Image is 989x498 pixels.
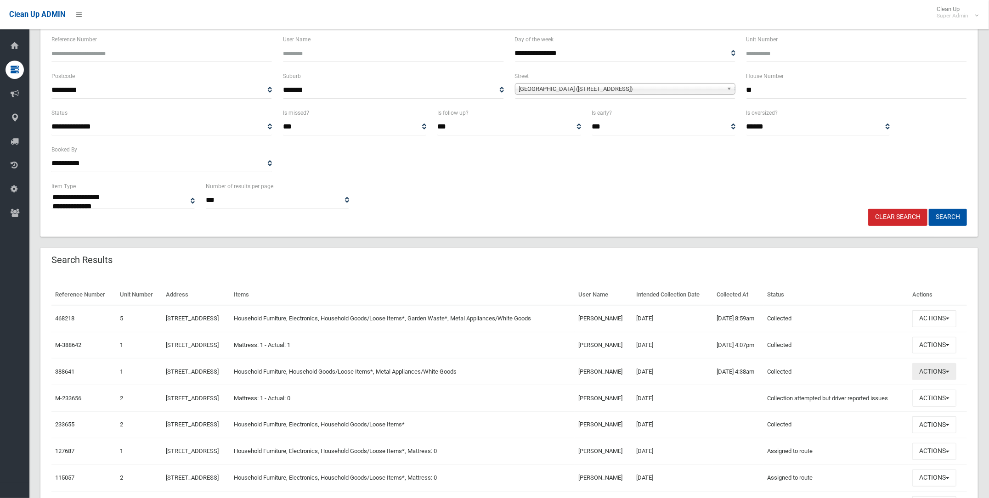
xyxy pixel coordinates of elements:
td: 1 [116,438,162,464]
th: Collected At [713,285,764,305]
td: [DATE] [633,332,713,358]
td: Collected [764,305,909,332]
label: Number of results per page [206,181,273,191]
th: Address [162,285,230,305]
td: [DATE] 4:07pm [713,332,764,358]
td: Household Furniture, Electronics, Household Goods/Loose Items*, Mattress: 0 [230,464,575,491]
a: Clear Search [868,209,927,226]
td: [DATE] [633,464,713,491]
a: M-233656 [55,395,81,402]
label: Status [51,108,68,118]
label: Suburb [283,71,301,81]
td: Household Furniture, Electronics, Household Goods/Loose Items* [230,412,575,438]
td: [PERSON_NAME] [575,305,633,332]
a: M-388642 [55,341,81,348]
a: 127687 [55,448,74,454]
td: Mattress: 1 - Actual: 1 [230,332,575,358]
td: 2 [116,412,162,438]
button: Actions [912,337,956,354]
label: Reference Number [51,34,97,45]
button: Actions [912,416,956,433]
label: Postcode [51,71,75,81]
label: Booked By [51,145,77,155]
th: User Name [575,285,633,305]
label: Street [515,71,529,81]
td: Collected [764,358,909,385]
button: Actions [912,390,956,407]
span: [GEOGRAPHIC_DATA] ([STREET_ADDRESS]) [519,84,723,95]
td: Assigned to route [764,464,909,491]
button: Search [929,209,967,226]
td: Assigned to route [764,438,909,464]
label: Is follow up? [437,108,469,118]
button: Actions [912,443,956,460]
th: Actions [909,285,967,305]
td: [DATE] [633,305,713,332]
td: [DATE] [633,438,713,464]
a: [STREET_ADDRESS] [166,474,219,481]
a: 115057 [55,474,74,481]
a: 233655 [55,421,74,428]
label: User Name [283,34,311,45]
header: Search Results [40,251,124,269]
td: 1 [116,358,162,385]
td: [PERSON_NAME] [575,412,633,438]
a: [STREET_ADDRESS] [166,368,219,375]
label: Unit Number [746,34,778,45]
label: Is missed? [283,108,309,118]
a: [STREET_ADDRESS] [166,421,219,428]
td: Household Furniture, Household Goods/Loose Items*, Metal Appliances/White Goods [230,358,575,385]
a: 468218 [55,315,74,322]
td: [PERSON_NAME] [575,358,633,385]
span: Clean Up ADMIN [9,10,65,19]
a: [STREET_ADDRESS] [166,341,219,348]
td: [DATE] [633,412,713,438]
td: Household Furniture, Electronics, Household Goods/Loose Items*, Mattress: 0 [230,438,575,464]
label: Item Type [51,181,76,191]
a: [STREET_ADDRESS] [166,315,219,322]
a: [STREET_ADDRESS] [166,395,219,402]
label: Is early? [592,108,612,118]
label: Is oversized? [746,108,778,118]
th: Items [230,285,575,305]
td: Household Furniture, Electronics, Household Goods/Loose Items*, Garden Waste*, Metal Appliances/W... [230,305,575,332]
td: 2 [116,464,162,491]
td: [PERSON_NAME] [575,385,633,412]
button: Actions [912,363,956,380]
td: 5 [116,305,162,332]
button: Actions [912,470,956,487]
a: [STREET_ADDRESS] [166,448,219,454]
td: [DATE] 8:59am [713,305,764,332]
td: [PERSON_NAME] [575,438,633,464]
td: Collected [764,412,909,438]
label: House Number [746,71,784,81]
td: 1 [116,332,162,358]
span: Clean Up [932,6,978,19]
td: Collected [764,332,909,358]
th: Intended Collection Date [633,285,713,305]
small: Super Admin [937,12,968,19]
td: 2 [116,385,162,412]
td: Collection attempted but driver reported issues [764,385,909,412]
td: [PERSON_NAME] [575,464,633,491]
td: Mattress: 1 - Actual: 0 [230,385,575,412]
label: Day of the week [515,34,554,45]
td: [DATE] [633,385,713,412]
th: Unit Number [116,285,162,305]
td: [DATE] 4:38am [713,358,764,385]
a: 388641 [55,368,74,375]
button: Actions [912,310,956,327]
td: [PERSON_NAME] [575,332,633,358]
th: Status [764,285,909,305]
th: Reference Number [51,285,116,305]
td: [DATE] [633,358,713,385]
